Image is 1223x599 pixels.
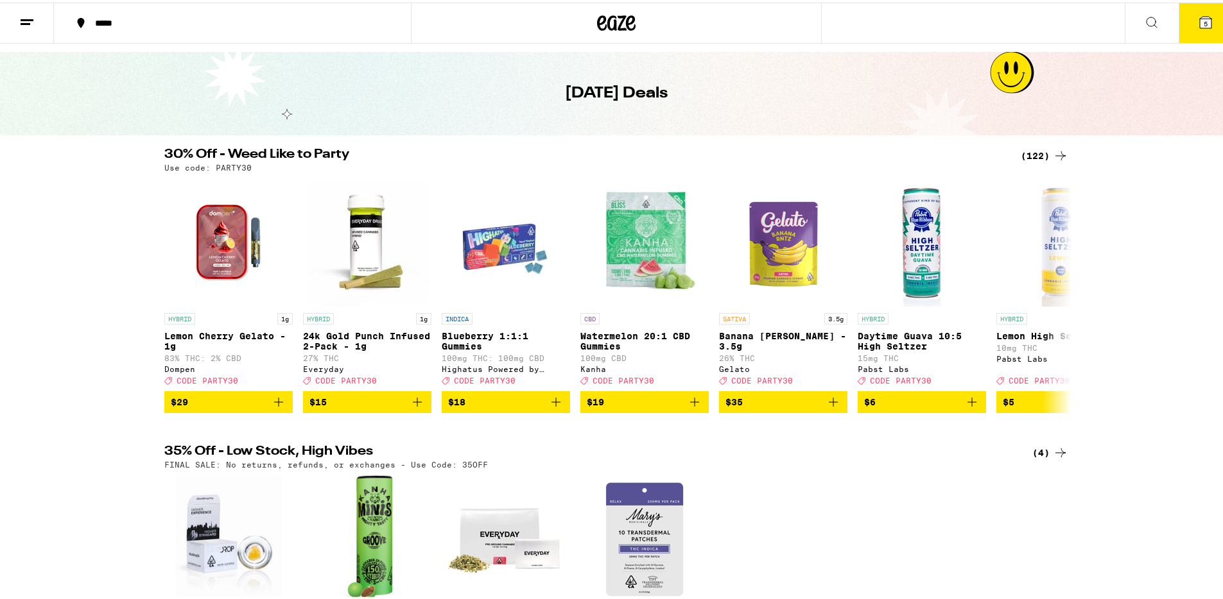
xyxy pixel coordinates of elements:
[996,341,1125,350] p: 10mg THC
[1003,394,1014,405] span: $5
[858,176,986,304] img: Pabst Labs - Daytime Guava 10:5 High Seltzer
[442,310,473,322] p: INDICA
[303,362,431,371] div: Everyday
[858,351,986,360] p: 15mg THC
[731,374,793,382] span: CODE PARTY30
[303,328,431,349] p: 24k Gold Punch Infused 2-Pack - 1g
[8,9,92,19] span: Hi. Need any help?
[164,161,252,169] p: Use code: PARTY30
[164,146,1005,161] h2: 30% Off - Weed Like to Party
[1009,374,1070,382] span: CODE PARTY30
[448,394,465,405] span: $18
[164,458,488,466] p: FINAL SALE: No returns, refunds, or exchanges - Use Code: 35OFF
[442,351,570,360] p: 100mg THC: 100mg CBD
[858,310,889,322] p: HYBRID
[580,362,709,371] div: Kanha
[164,176,293,389] a: Open page for Lemon Cherry Gelato - 1g from Dompen
[719,328,847,349] p: Banana [PERSON_NAME] - 3.5g
[719,389,847,410] button: Add to bag
[580,176,709,389] a: Open page for Watermelon 20:1 CBD Gummies from Kanha
[864,394,876,405] span: $6
[303,310,334,322] p: HYBRID
[858,362,986,371] div: Pabst Labs
[303,176,431,389] a: Open page for 24k Gold Punch Infused 2-Pack - 1g from Everyday
[171,394,188,405] span: $29
[454,374,516,382] span: CODE PARTY30
[164,362,293,371] div: Dompen
[164,389,293,410] button: Add to bag
[996,389,1125,410] button: Add to bag
[177,374,238,382] span: CODE PARTY30
[719,176,847,389] a: Open page for Banana Runtz - 3.5g from Gelato
[580,328,709,349] p: Watermelon 20:1 CBD Gummies
[1021,146,1068,161] a: (122)
[587,394,604,405] span: $19
[580,176,709,304] img: Kanha - Watermelon 20:1 CBD Gummies
[442,176,570,304] img: Highatus Powered by Cannabiotix - Blueberry 1:1:1 Gummies
[565,80,668,102] h1: [DATE] Deals
[315,374,377,382] span: CODE PARTY30
[164,176,293,304] img: Dompen - Lemon Cherry Gelato - 1g
[277,310,293,322] p: 1g
[580,389,709,410] button: Add to bag
[725,394,743,405] span: $35
[1032,443,1068,458] a: (4)
[719,176,847,304] img: Gelato - Banana Runtz - 3.5g
[416,310,431,322] p: 1g
[164,351,293,360] p: 83% THC: 2% CBD
[593,374,654,382] span: CODE PARTY30
[303,176,431,304] img: Everyday - 24k Gold Punch Infused 2-Pack - 1g
[719,362,847,371] div: Gelato
[580,310,600,322] p: CBD
[824,310,847,322] p: 3.5g
[1204,17,1208,25] span: 5
[309,394,327,405] span: $15
[442,389,570,410] button: Add to bag
[303,389,431,410] button: Add to bag
[719,351,847,360] p: 26% THC
[858,176,986,389] a: Open page for Daytime Guava 10:5 High Seltzer from Pabst Labs
[870,374,932,382] span: CODE PARTY30
[996,176,1125,304] img: Pabst Labs - Lemon High Seltzer
[303,351,431,360] p: 27% THC
[858,328,986,349] p: Daytime Guava 10:5 High Seltzer
[719,310,750,322] p: SATIVA
[164,310,195,322] p: HYBRID
[996,352,1125,360] div: Pabst Labs
[442,362,570,371] div: Highatus Powered by Cannabiotix
[996,328,1125,339] p: Lemon High Seltzer
[996,176,1125,389] a: Open page for Lemon High Seltzer from Pabst Labs
[858,389,986,410] button: Add to bag
[164,328,293,349] p: Lemon Cherry Gelato - 1g
[164,443,1005,458] h2: 35% Off - Low Stock, High Vibes
[442,328,570,349] p: Blueberry 1:1:1 Gummies
[580,351,709,360] p: 100mg CBD
[442,176,570,389] a: Open page for Blueberry 1:1:1 Gummies from Highatus Powered by Cannabiotix
[996,310,1027,322] p: HYBRID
